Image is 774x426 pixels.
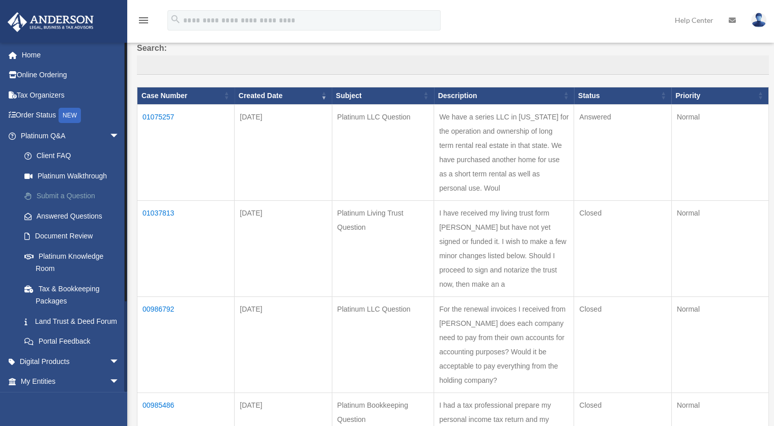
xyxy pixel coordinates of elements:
[14,279,135,311] a: Tax & Bookkeeping Packages
[574,200,671,296] td: Closed
[170,14,181,25] i: search
[671,104,768,200] td: Normal
[671,87,768,104] th: Priority: activate to sort column ascending
[235,200,332,296] td: [DATE]
[14,226,135,247] a: Document Review
[109,126,130,146] span: arrow_drop_down
[137,296,235,392] td: 00986792
[137,14,150,26] i: menu
[7,45,135,65] a: Home
[137,41,769,75] label: Search:
[332,87,434,104] th: Subject: activate to sort column ascending
[14,246,135,279] a: Platinum Knowledge Room
[14,146,135,166] a: Client FAQ
[137,200,235,296] td: 01037813
[7,391,135,412] a: My [PERSON_NAME] Teamarrow_drop_down
[7,105,135,126] a: Order StatusNEW
[137,87,235,104] th: Case Number: activate to sort column ascending
[109,372,130,392] span: arrow_drop_down
[434,200,574,296] td: I have received my living trust form [PERSON_NAME] but have not yet signed or funded it. I wish t...
[14,331,135,352] a: Portal Feedback
[14,206,130,226] a: Answered Questions
[109,391,130,412] span: arrow_drop_down
[671,200,768,296] td: Normal
[671,296,768,392] td: Normal
[109,351,130,372] span: arrow_drop_down
[7,351,135,372] a: Digital Productsarrow_drop_down
[7,372,135,392] a: My Entitiesarrow_drop_down
[434,296,574,392] td: For the renewal invoices I received from [PERSON_NAME] does each company need to pay from their o...
[235,87,332,104] th: Created Date: activate to sort column ascending
[332,104,434,200] td: Platinum LLC Question
[14,311,135,331] a: Land Trust & Deed Forum
[574,296,671,392] td: Closed
[574,104,671,200] td: Answered
[574,87,671,104] th: Status: activate to sort column ascending
[137,55,769,75] input: Search:
[59,108,81,123] div: NEW
[7,126,135,146] a: Platinum Q&Aarrow_drop_down
[137,104,235,200] td: 01075257
[332,200,434,296] td: Platinum Living Trust Question
[14,166,135,186] a: Platinum Walkthrough
[235,296,332,392] td: [DATE]
[751,13,766,27] img: User Pic
[5,12,97,32] img: Anderson Advisors Platinum Portal
[235,104,332,200] td: [DATE]
[434,87,574,104] th: Description: activate to sort column ascending
[14,186,135,206] a: Submit a Question
[7,65,135,85] a: Online Ordering
[434,104,574,200] td: We have a series LLC in [US_STATE] for the operation and ownership of long term rental real estat...
[7,85,135,105] a: Tax Organizers
[137,18,150,26] a: menu
[332,296,434,392] td: Platinum LLC Question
